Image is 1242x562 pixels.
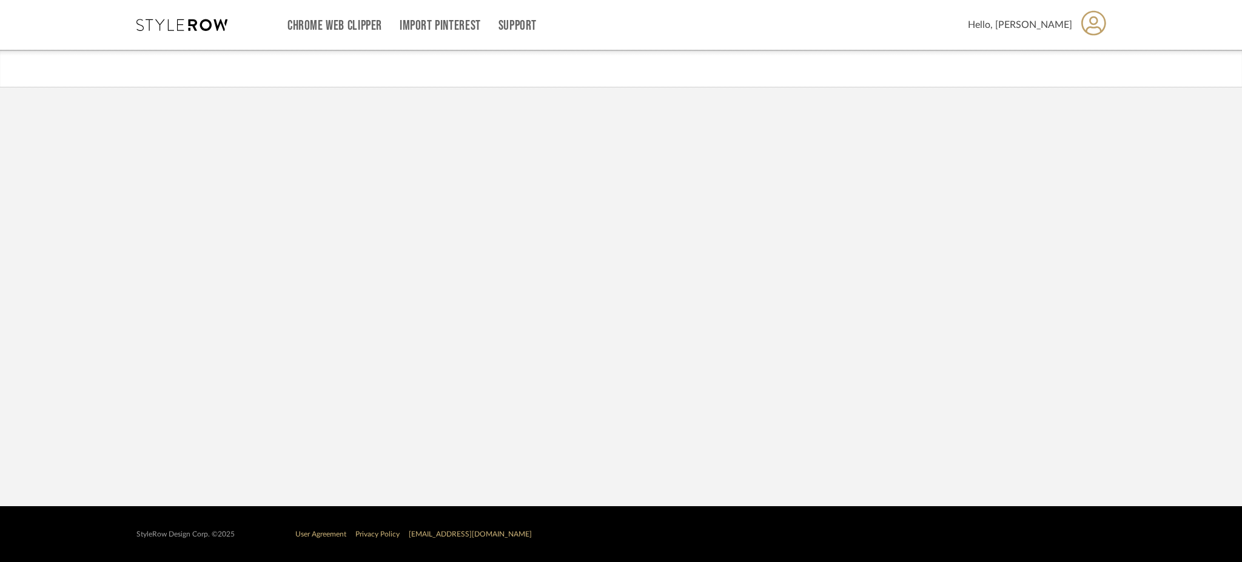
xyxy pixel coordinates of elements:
[409,530,532,538] a: [EMAIL_ADDRESS][DOMAIN_NAME]
[287,21,382,31] a: Chrome Web Clipper
[136,530,235,539] div: StyleRow Design Corp. ©2025
[498,21,537,31] a: Support
[968,18,1072,32] span: Hello, [PERSON_NAME]
[400,21,481,31] a: Import Pinterest
[295,530,346,538] a: User Agreement
[355,530,400,538] a: Privacy Policy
